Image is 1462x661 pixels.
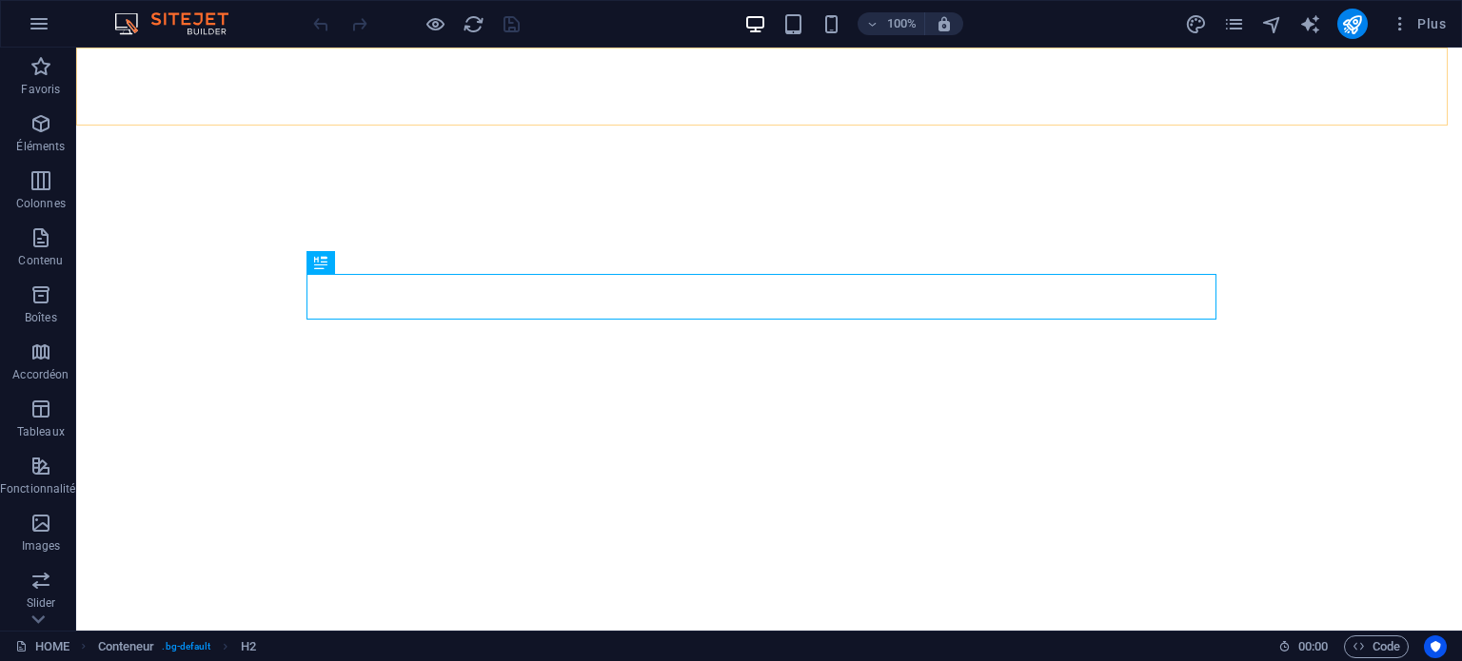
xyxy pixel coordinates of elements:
p: Éléments [16,139,65,154]
i: Publier [1341,13,1363,35]
button: text_generator [1299,12,1322,35]
p: Tableaux [17,424,65,439]
button: Code [1344,635,1409,658]
button: Cliquez ici pour quitter le mode Aperçu et poursuivre l'édition. [424,12,446,35]
i: Lors du redimensionnement, ajuster automatiquement le niveau de zoom en fonction de l'appareil sé... [936,15,953,32]
span: Plus [1391,14,1446,33]
i: AI Writer [1299,13,1321,35]
p: Contenu [18,253,63,268]
button: design [1185,12,1208,35]
span: Cliquez pour sélectionner. Double-cliquez pour modifier. [98,635,155,658]
img: Editor Logo [109,12,252,35]
p: Favoris [21,82,60,97]
button: navigator [1261,12,1284,35]
p: Images [22,538,61,554]
span: Cliquez pour sélectionner. Double-cliquez pour modifier. [241,635,256,658]
p: Slider [27,595,56,611]
span: Code [1353,635,1400,658]
span: : [1312,639,1314,653]
span: 00 00 [1298,635,1328,658]
h6: 100% [886,12,917,35]
button: Usercentrics [1424,635,1447,658]
nav: breadcrumb [98,635,256,658]
p: Colonnes [16,196,66,211]
button: 100% [858,12,925,35]
i: Actualiser la page [463,13,484,35]
a: Cliquez pour annuler la sélection. Double-cliquez pour ouvrir Pages. [15,635,69,658]
button: reload [462,12,484,35]
i: Design (Ctrl+Alt+Y) [1185,13,1207,35]
i: Navigateur [1261,13,1283,35]
i: Pages (Ctrl+Alt+S) [1223,13,1245,35]
p: Accordéon [12,367,69,382]
button: Plus [1383,9,1453,39]
button: pages [1223,12,1246,35]
button: publish [1337,9,1368,39]
h6: Durée de la session [1278,635,1329,658]
p: Boîtes [25,310,57,325]
span: . bg-default [162,635,210,658]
